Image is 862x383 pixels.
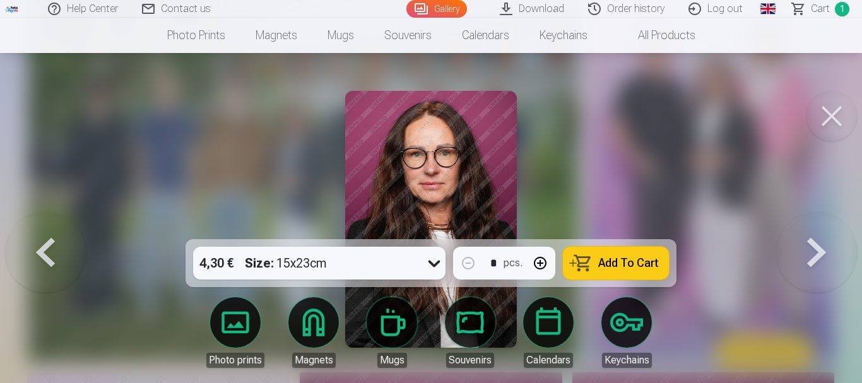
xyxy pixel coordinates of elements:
span: Сart [811,1,830,16]
div: Calendars [524,353,573,368]
div: Photo prints [206,353,264,368]
div: Souvenirs [446,353,494,368]
a: Souvenirs [435,297,505,368]
a: Souvenirs [369,18,447,53]
div: Mugs [377,353,407,368]
div: Keychains [602,353,652,368]
div: Magnets [292,353,336,368]
span: 1 [835,2,849,16]
strong: Size : [245,254,274,272]
button: Add To Cart [563,247,669,280]
a: Photo prints [200,297,271,368]
span: Add To Cart [598,257,659,269]
div: 4,30 € [193,247,240,280]
a: Magnets [278,297,349,368]
a: Mugs [357,297,427,368]
a: Photo prints [152,18,240,53]
a: Calendars [513,297,584,368]
a: Keychains [524,18,603,53]
a: Magnets [240,18,312,53]
a: Mugs [312,18,369,53]
a: Calendars [447,18,524,53]
div: pcs. [504,256,523,271]
div: 15x23cm [245,247,327,280]
a: All products [603,18,711,53]
a: Keychains [591,297,662,368]
img: /fa1 [5,5,19,13]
